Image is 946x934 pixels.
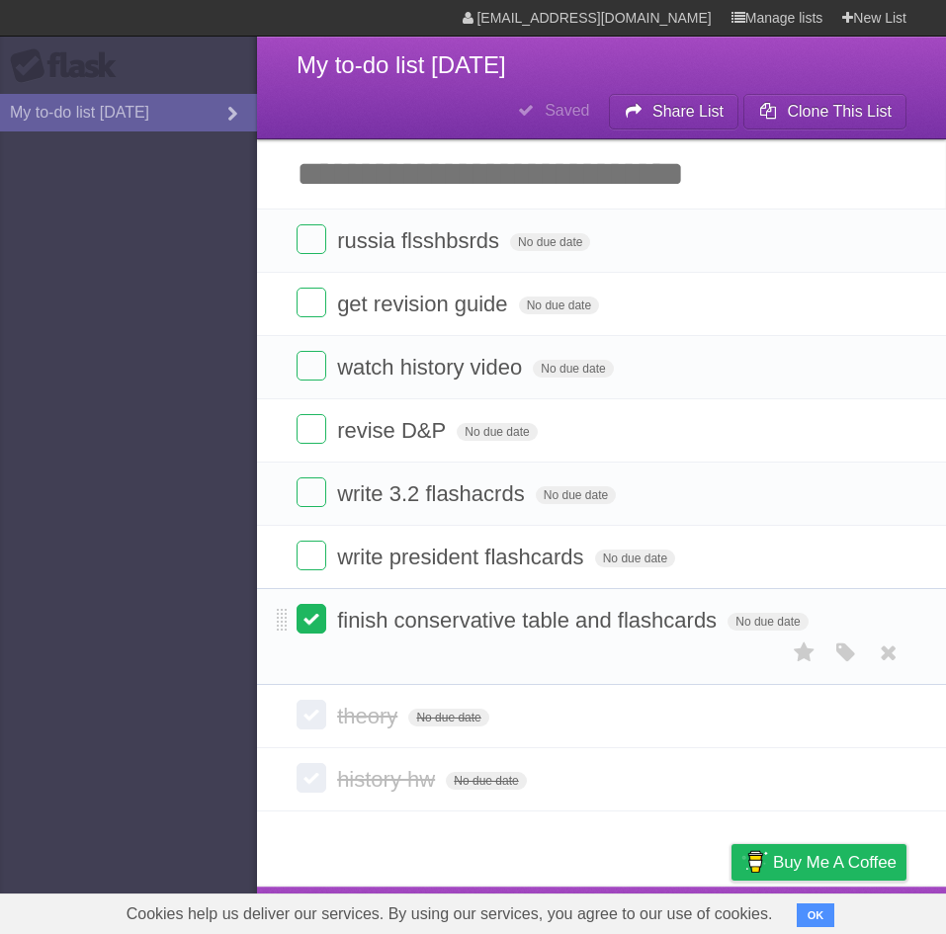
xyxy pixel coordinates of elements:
label: Done [297,224,326,254]
a: About [469,892,510,929]
a: Privacy [706,892,757,929]
span: No due date [408,709,488,726]
span: Cookies help us deliver our services. By using our services, you agree to our use of cookies. [107,894,793,934]
div: Flask [10,48,129,84]
button: Share List [609,94,739,129]
b: Share List [652,103,724,120]
span: get revision guide [337,292,512,316]
span: No due date [536,486,616,504]
b: Saved [545,102,589,119]
img: Buy me a coffee [741,845,768,879]
span: watch history video [337,355,527,380]
span: write president flashcards [337,545,588,569]
span: revise D&P [337,418,451,443]
label: Done [297,700,326,729]
span: history hw [337,767,440,792]
span: My to-do list [DATE] [297,51,506,78]
label: Done [297,414,326,444]
label: Done [297,351,326,381]
a: Developers [534,892,614,929]
span: No due date [595,550,675,567]
span: No due date [728,613,808,631]
button: OK [797,903,835,927]
label: Done [297,477,326,507]
span: No due date [533,360,613,378]
span: No due date [510,233,590,251]
span: theory [337,704,402,728]
a: Suggest a feature [782,892,906,929]
span: russia flsshbsrds [337,228,504,253]
span: No due date [519,297,599,314]
label: Star task [786,637,823,669]
span: write 3.2 flashacrds [337,481,530,506]
button: Clone This List [743,94,906,129]
label: Done [297,604,326,634]
label: Done [297,288,326,317]
b: Clone This List [787,103,892,120]
a: Terms [639,892,682,929]
span: finish conservative table and flashcards [337,608,722,633]
label: Done [297,763,326,793]
span: No due date [457,423,537,441]
span: Buy me a coffee [773,845,897,880]
span: No due date [446,772,526,790]
label: Done [297,541,326,570]
a: Buy me a coffee [731,844,906,881]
